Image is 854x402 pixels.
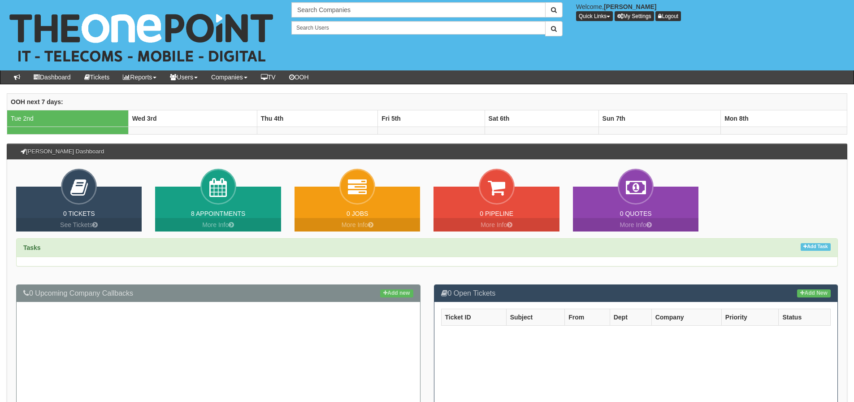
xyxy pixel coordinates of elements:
[651,309,721,326] th: Company
[163,70,204,84] a: Users
[779,309,831,326] th: Status
[155,218,281,232] a: More Info
[378,110,485,127] th: Fri 5th
[576,11,613,21] button: Quick Links
[620,210,652,217] a: 0 Quotes
[128,110,257,127] th: Wed 3rd
[797,289,831,297] a: Add New
[721,110,847,127] th: Mon 8th
[347,210,368,217] a: 0 Jobs
[16,144,108,159] h3: [PERSON_NAME] Dashboard
[573,218,698,232] a: More Info
[441,309,506,326] th: Ticket ID
[434,218,559,232] a: More Info
[655,11,681,21] a: Logout
[63,210,95,217] a: 0 Tickets
[485,110,598,127] th: Sat 6th
[7,93,847,110] th: OOH next 7 days:
[23,289,413,297] h3: 0 Upcoming Company Callbacks
[801,243,831,251] a: Add Task
[565,309,610,326] th: From
[480,210,513,217] a: 0 Pipeline
[7,110,129,127] td: Tue 2nd
[78,70,117,84] a: Tickets
[27,70,78,84] a: Dashboard
[116,70,163,84] a: Reports
[16,218,142,232] a: See Tickets
[291,21,546,35] input: Search Users
[615,11,654,21] a: My Settings
[254,70,282,84] a: TV
[610,309,651,326] th: Dept
[282,70,316,84] a: OOH
[23,244,41,251] strong: Tasks
[598,110,721,127] th: Sun 7th
[604,3,656,10] b: [PERSON_NAME]
[191,210,245,217] a: 8 Appointments
[380,289,413,297] a: Add new
[204,70,254,84] a: Companies
[569,2,854,21] div: Welcome,
[291,2,546,17] input: Search Companies
[441,289,831,297] h3: 0 Open Tickets
[721,309,779,326] th: Priority
[506,309,565,326] th: Subject
[257,110,377,127] th: Thu 4th
[295,218,420,232] a: More Info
